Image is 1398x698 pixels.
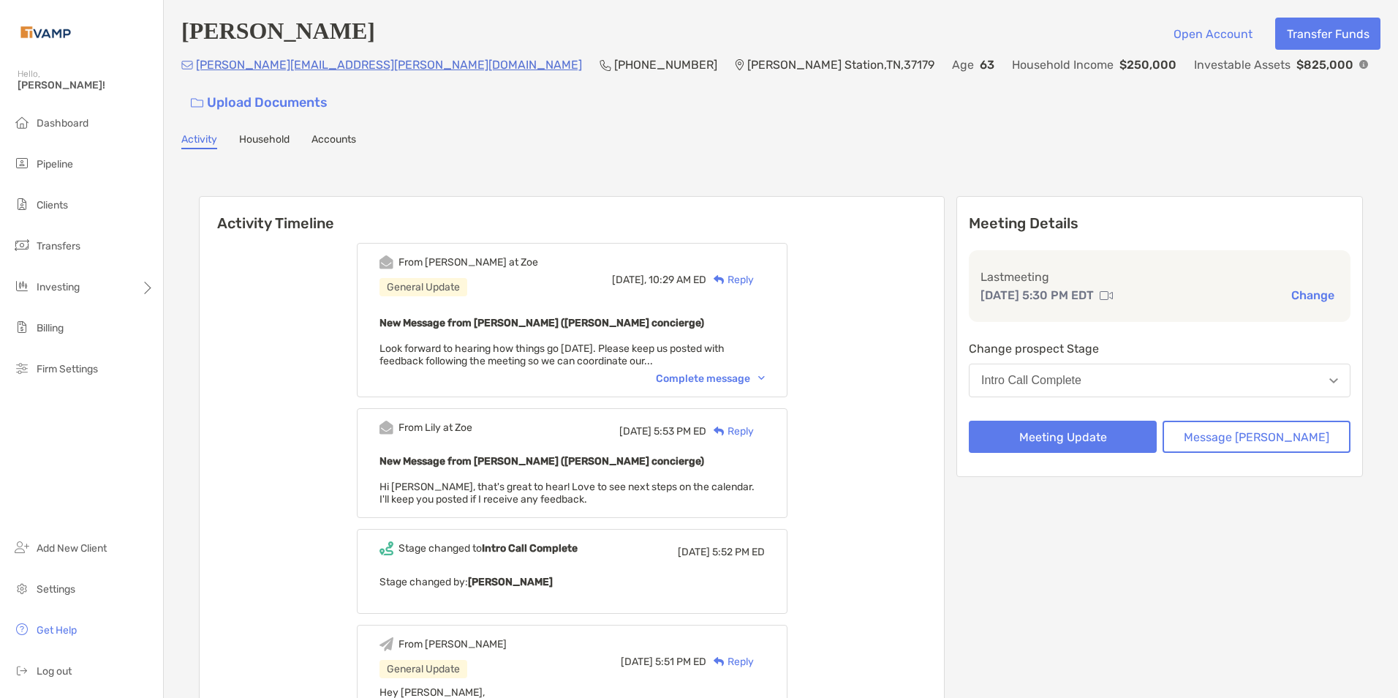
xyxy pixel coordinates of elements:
img: Event icon [379,637,393,651]
button: Open Account [1162,18,1263,50]
span: Investing [37,281,80,293]
a: Activity [181,133,217,149]
a: Household [239,133,290,149]
img: Reply icon [714,657,725,667]
div: Intro Call Complete [981,374,1081,387]
span: [DATE] [621,656,653,668]
b: [PERSON_NAME] [468,576,553,588]
span: Log out [37,665,72,678]
span: 5:53 PM ED [654,425,706,438]
button: Change [1287,288,1339,303]
img: Email Icon [181,61,193,70]
div: Stage changed to [398,542,578,555]
span: Billing [37,322,64,334]
span: Transfers [37,240,80,252]
img: Event icon [379,421,393,435]
button: Intro Call Complete [969,364,1350,397]
img: pipeline icon [13,154,31,172]
img: Reply icon [714,427,725,436]
span: Look forward to hearing how things go [DATE]. Please keep us posted with feedback following the m... [379,342,725,367]
img: Chevron icon [758,376,765,380]
div: From [PERSON_NAME] at Zoe [398,256,538,269]
span: [DATE], [612,274,646,286]
span: [PERSON_NAME]! [18,79,154,91]
p: Age [952,56,974,74]
p: 63 [980,56,994,74]
img: Phone Icon [600,59,611,71]
span: [DATE] [619,425,651,438]
b: Intro Call Complete [482,542,578,555]
span: Firm Settings [37,363,98,375]
p: [PERSON_NAME] Station , TN , 37179 [747,56,934,74]
img: dashboard icon [13,113,31,131]
p: [DATE] 5:30 PM EDT [981,286,1094,304]
img: Event icon [379,541,393,555]
div: General Update [379,278,467,296]
span: 10:29 AM ED [649,274,706,286]
span: Hi [PERSON_NAME], that's great to hear! Love to see next steps on the calendar. I'll keep you pos... [379,481,755,506]
div: From [PERSON_NAME] [398,638,507,650]
img: Open dropdown arrow [1329,378,1338,383]
img: clients icon [13,195,31,213]
h4: [PERSON_NAME] [181,18,375,50]
div: From Lily at Zoe [398,421,472,434]
p: [PHONE_NUMBER] [614,56,717,74]
span: [DATE] [678,546,710,558]
a: Upload Documents [181,87,337,119]
button: Meeting Update [969,421,1157,453]
img: settings icon [13,579,31,597]
img: Info Icon [1359,60,1368,69]
p: $250,000 [1119,56,1176,74]
button: Transfer Funds [1275,18,1380,50]
img: Location Icon [735,59,744,71]
img: add_new_client icon [13,538,31,556]
span: Add New Client [37,542,107,555]
div: Reply [706,654,754,669]
b: New Message from [PERSON_NAME] ([PERSON_NAME] concierge) [379,455,704,468]
p: [PERSON_NAME][EMAIL_ADDRESS][PERSON_NAME][DOMAIN_NAME] [196,56,582,74]
span: Pipeline [37,158,73,170]
img: investing icon [13,277,31,295]
b: New Message from [PERSON_NAME] ([PERSON_NAME] concierge) [379,317,704,329]
button: Message [PERSON_NAME] [1163,421,1350,453]
div: General Update [379,660,467,678]
p: Investable Assets [1194,56,1291,74]
span: Get Help [37,624,77,637]
span: Dashboard [37,117,88,130]
img: firm-settings icon [13,359,31,377]
p: Meeting Details [969,214,1350,233]
p: Last meeting [981,268,1339,286]
span: Settings [37,583,75,596]
h6: Activity Timeline [200,197,944,232]
p: Household Income [1012,56,1114,74]
img: Event icon [379,255,393,269]
span: 5:52 PM ED [712,546,765,558]
img: Zoe Logo [18,6,74,59]
p: Stage changed by: [379,573,765,591]
img: button icon [191,98,203,108]
a: Accounts [311,133,356,149]
img: communication type [1100,290,1113,301]
span: Clients [37,199,68,211]
div: Reply [706,272,754,288]
img: transfers icon [13,236,31,254]
img: get-help icon [13,620,31,638]
img: billing icon [13,318,31,336]
p: $825,000 [1296,56,1353,74]
span: 5:51 PM ED [655,656,706,668]
img: Reply icon [714,275,725,285]
img: logout icon [13,661,31,679]
div: Reply [706,424,754,439]
div: Complete message [656,372,765,385]
p: Change prospect Stage [969,339,1350,358]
